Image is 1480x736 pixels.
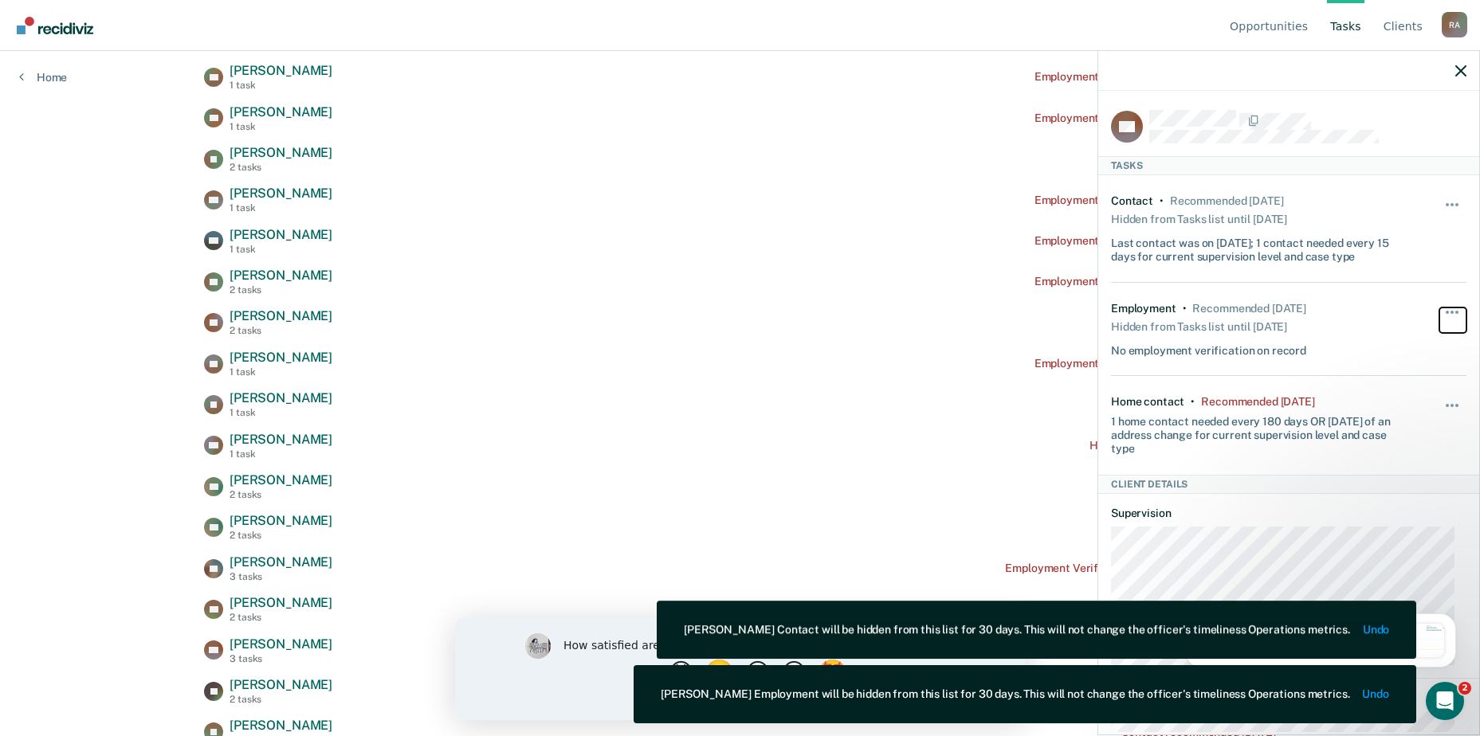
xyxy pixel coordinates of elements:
div: Employment Verification recommended [DATE] [1034,357,1276,370]
span: [PERSON_NAME] [230,472,332,487]
span: 2 [1458,682,1471,695]
div: Employment Verification recommended [DATE] [1034,234,1276,248]
dt: Supervision [1111,507,1466,520]
span: [PERSON_NAME] [230,718,332,733]
div: 1 task [230,202,332,213]
div: Recommended 16 days ago [1192,302,1305,315]
div: Last contact was on [DATE]; 1 contact needed every 15 days for current supervision level and case... [1111,230,1407,264]
div: 1 task [230,407,332,418]
div: Employment Verification recommended a month ago [1005,562,1275,575]
div: Employment Verification recommended [DATE] [1034,194,1276,207]
div: [PERSON_NAME] Employment will be hidden from this list for 30 days. This will not change the offi... [661,687,1349,701]
div: Hidden from Tasks list until [DATE] [1111,315,1287,338]
div: Recommended 16 days ago [1201,395,1314,409]
iframe: Intercom notifications message [1161,581,1480,693]
span: [PERSON_NAME] [230,227,332,242]
div: 2 tasks [230,325,332,336]
span: [PERSON_NAME] [230,636,332,652]
div: 1 task [230,80,332,91]
div: 3 tasks [230,571,332,582]
button: Undo [1363,623,1389,636]
span: [PERSON_NAME] [230,186,332,201]
div: 1 task [230,448,332,460]
iframe: Intercom live chat [1426,682,1464,720]
span: [PERSON_NAME] [230,350,332,365]
div: Home contact recommended [DATE] [1089,439,1276,452]
div: 2 tasks [230,489,332,500]
div: 1 home contact needed every 180 days OR [DATE] of an address change for current supervision level... [1111,409,1407,455]
span: [PERSON_NAME] [230,513,332,528]
div: 1 task [230,366,332,378]
button: Undo [1363,687,1389,701]
div: • [1160,194,1164,208]
span: [PERSON_NAME] [230,554,332,570]
div: • [1191,395,1195,409]
div: 2 tasks [230,612,332,623]
div: • [1183,302,1187,315]
div: Employment Verification recommended [DATE] [1034,70,1276,84]
div: Contact [1111,194,1153,208]
div: No employment verification on record [1111,338,1306,358]
span: [PERSON_NAME] [230,432,332,447]
div: Hidden from Tasks list until [DATE] [1111,208,1287,230]
span: [PERSON_NAME] [230,104,332,119]
div: Employment Verification recommended [DATE] [1034,275,1276,288]
div: 1 task [230,244,332,255]
div: Employment Verification recommended [DATE] [1034,112,1276,125]
div: 2 tasks [230,530,332,541]
span: [PERSON_NAME] [230,390,332,405]
div: 2 tasks [230,694,332,705]
span: [PERSON_NAME] [230,677,332,692]
iframe: Survey by Kim from Recidiviz [455,617,1026,720]
span: [PERSON_NAME] [230,595,332,610]
span: [PERSON_NAME] [230,63,332,78]
div: [PERSON_NAME] Contact will be hidden from this list for 30 days. This will not change the officer... [684,623,1350,636]
div: 3 tasks [230,653,332,664]
p: Message from Kim, sent 3w ago [69,60,241,74]
div: Home contact [1111,395,1184,409]
span: [PERSON_NAME] [230,145,332,160]
div: Client Details [1098,475,1479,494]
span: [PERSON_NAME] [230,308,332,323]
div: 2 tasks [230,162,332,173]
img: Recidiviz [17,17,93,34]
button: Profile dropdown button [1442,12,1467,37]
div: 1 task [230,121,332,132]
span: Hi [PERSON_NAME], We are so excited to announce a brand new feature: AI case note search! 📣 Findi... [69,45,241,453]
span: [PERSON_NAME] [230,268,332,283]
div: 2 tasks [230,284,332,296]
div: Recommended 20 days ago [1170,194,1283,208]
div: Tasks [1098,156,1479,175]
a: Home [19,70,67,84]
div: Employment [1111,302,1176,315]
div: R A [1442,12,1467,37]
